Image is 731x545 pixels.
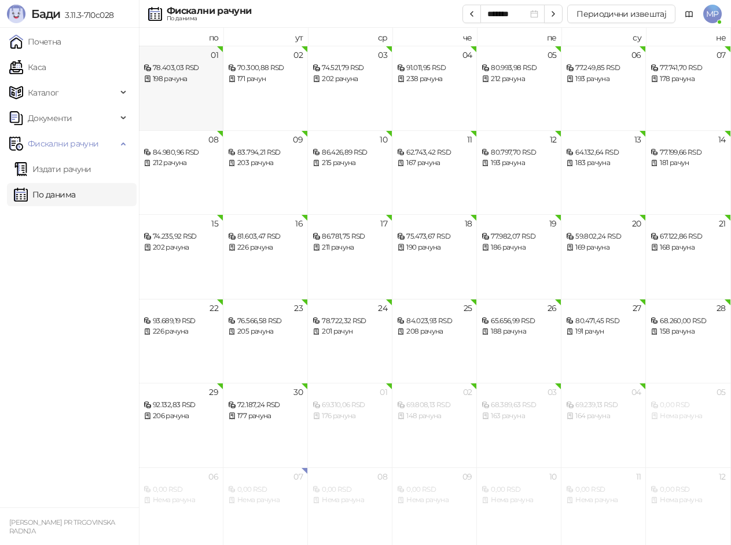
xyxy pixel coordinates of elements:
td: 2025-09-05 [477,46,561,130]
span: MP [703,5,722,23]
td: 2025-09-21 [646,214,730,299]
span: Каталог [28,81,59,104]
td: 2025-09-24 [308,299,392,383]
div: 80.993,98 RSD [482,63,556,74]
div: 20 [632,220,641,228]
div: 59.802,24 RSD [566,231,641,242]
td: 2025-09-08 [139,130,223,215]
div: 01 [380,388,387,396]
td: 2025-09-12 [477,130,561,215]
small: [PERSON_NAME] PR TRGOVINSKA RADNJA [9,518,115,535]
div: 18 [465,220,472,228]
th: пе [477,28,561,46]
img: Logo [7,5,25,23]
div: 193 рачуна [566,74,641,85]
th: су [561,28,646,46]
td: 2025-10-05 [646,383,730,467]
div: 176 рачуна [313,411,387,422]
div: 0,00 RSD [228,484,303,495]
div: 238 рачуна [397,74,472,85]
a: По данима [14,183,75,206]
div: 191 рачун [566,326,641,337]
div: 77.741,70 RSD [651,63,725,74]
div: 86.781,75 RSD [313,231,387,242]
div: 201 рачун [313,326,387,337]
th: ут [223,28,308,46]
td: 2025-09-19 [477,214,561,299]
div: 12 [719,473,726,481]
div: 11 [636,473,641,481]
div: 158 рачуна [651,326,725,337]
div: 27 [633,304,641,312]
td: 2025-09-16 [223,214,308,299]
div: 177 рачуна [228,411,303,422]
td: 2025-10-01 [308,383,392,467]
div: 80.471,45 RSD [566,316,641,327]
div: 202 рачуна [144,242,218,253]
div: 10 [380,136,387,144]
div: 12 [550,136,557,144]
div: 78.403,03 RSD [144,63,218,74]
div: 03 [378,51,387,59]
div: 08 [377,473,387,481]
span: Фискални рачуни [28,132,98,155]
div: 03 [548,388,557,396]
td: 2025-09-10 [308,130,392,215]
div: 78.722,32 RSD [313,316,387,327]
div: 75.473,67 RSD [397,231,472,242]
div: 181 рачун [651,158,725,169]
button: Периодични извештај [567,5,675,23]
div: 211 рачуна [313,242,387,253]
div: 08 [208,136,218,144]
div: 68.260,00 RSD [651,316,725,327]
div: Нема рачуна [651,495,725,506]
div: 02 [463,388,472,396]
div: 13 [634,136,641,144]
div: 29 [209,388,218,396]
div: 91.011,95 RSD [397,63,472,74]
td: 2025-09-18 [392,214,477,299]
td: 2025-10-02 [392,383,477,467]
div: 09 [293,136,303,144]
div: 69.239,13 RSD [566,400,641,411]
div: 190 рачуна [397,242,472,253]
td: 2025-09-17 [308,214,392,299]
div: 74.521,79 RSD [313,63,387,74]
td: 2025-09-28 [646,299,730,383]
td: 2025-09-20 [561,214,646,299]
span: Бади [31,7,60,21]
div: 93.689,19 RSD [144,316,218,327]
div: Нема рачуна [651,411,725,422]
td: 2025-09-15 [139,214,223,299]
a: Почетна [9,30,61,53]
div: Нема рачуна [313,495,387,506]
td: 2025-09-22 [139,299,223,383]
div: 148 рачуна [397,411,472,422]
a: Издати рачуни [14,158,91,181]
td: 2025-09-29 [139,383,223,467]
div: 72.187,24 RSD [228,400,303,411]
div: 06 [208,473,218,481]
div: 11 [467,136,472,144]
div: 208 рачуна [397,326,472,337]
div: 0,00 RSD [482,484,556,495]
td: 2025-09-02 [223,46,308,130]
td: 2025-09-06 [561,46,646,130]
td: 2025-09-03 [308,46,392,130]
div: 67.122,86 RSD [651,231,725,242]
div: 198 рачуна [144,74,218,85]
div: 226 рачуна [144,326,218,337]
a: Документација [680,5,699,23]
div: 0,00 RSD [566,484,641,495]
div: 203 рачуна [228,158,303,169]
div: 04 [462,51,472,59]
div: 62.743,42 RSD [397,147,472,158]
td: 2025-09-26 [477,299,561,383]
td: 2025-09-14 [646,130,730,215]
div: 15 [211,220,218,228]
div: 22 [210,304,218,312]
div: 68.389,63 RSD [482,400,556,411]
div: 92.132,83 RSD [144,400,218,411]
span: Документи [28,107,72,130]
td: 2025-09-13 [561,130,646,215]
